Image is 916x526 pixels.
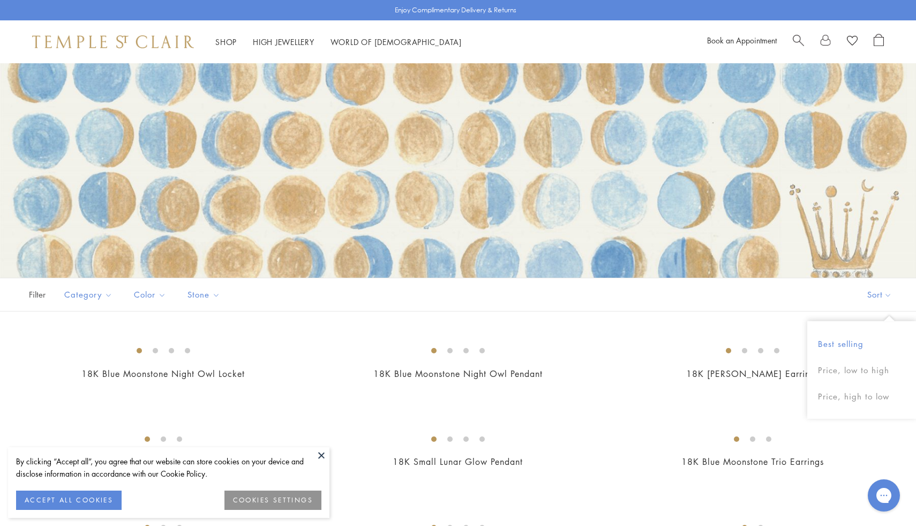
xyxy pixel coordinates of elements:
[707,35,777,46] a: Book an Appointment
[793,34,804,50] a: Search
[56,283,121,307] button: Category
[373,368,543,380] a: 18K Blue Moonstone Night Owl Pendant
[862,476,905,515] iframe: Gorgias live chat messenger
[807,383,916,410] button: Price, high to low
[807,357,916,383] button: Price, low to high
[253,36,314,47] a: High JewelleryHigh Jewellery
[686,368,819,380] a: 18K [PERSON_NAME] Earrings
[807,331,916,357] button: Best selling
[16,455,321,480] div: By clicking “Accept all”, you agree that our website can store cookies on your device and disclos...
[681,456,824,468] a: 18K Blue Moonstone Trio Earrings
[215,35,462,49] nav: Main navigation
[179,283,228,307] button: Stone
[81,368,245,380] a: 18K Blue Moonstone Night Owl Locket
[395,5,516,16] p: Enjoy Complimentary Delivery & Returns
[126,283,174,307] button: Color
[215,36,237,47] a: ShopShop
[16,491,122,510] button: ACCEPT ALL COOKIES
[843,278,916,311] button: Show sort by
[847,34,858,50] a: View Wishlist
[331,36,462,47] a: World of [DEMOGRAPHIC_DATA]World of [DEMOGRAPHIC_DATA]
[224,491,321,510] button: COOKIES SETTINGS
[393,456,523,468] a: 18K Small Lunar Glow Pendant
[182,288,228,301] span: Stone
[32,35,194,48] img: Temple St. Clair
[129,288,174,301] span: Color
[59,288,121,301] span: Category
[874,34,884,50] a: Open Shopping Bag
